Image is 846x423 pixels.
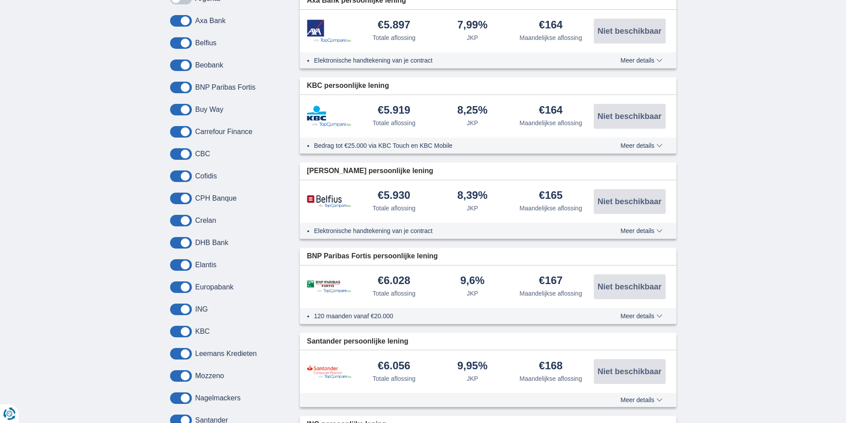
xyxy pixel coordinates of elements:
[620,142,662,149] span: Meer details
[614,142,669,149] button: Meer details
[620,57,662,63] span: Meer details
[307,251,438,261] span: BNP Paribas Fortis persoonlijke lening
[539,20,563,32] div: €164
[597,283,661,291] span: Niet beschikbaar
[597,27,661,35] span: Niet beschikbaar
[539,105,563,117] div: €164
[314,141,588,150] li: Bedrag tot €25.000 via KBC Touch en KBC Mobile
[373,33,416,42] div: Totale aflossing
[195,106,223,114] label: Buy Way
[614,57,669,64] button: Meer details
[520,33,582,42] div: Maandelijkse aflossing
[614,396,669,403] button: Meer details
[539,190,563,202] div: €165
[457,190,488,202] div: 8,39%
[457,20,488,32] div: 7,99%
[467,33,478,42] div: JKP
[594,189,666,214] button: Niet beschikbaar
[195,17,226,25] label: Axa Bank
[378,20,410,32] div: €5.897
[195,61,223,69] label: Beobank
[597,198,661,206] span: Niet beschikbaar
[620,228,662,234] span: Meer details
[307,20,351,43] img: product.pl.alt Axa Bank
[195,172,217,180] label: Cofidis
[195,217,216,225] label: Crelan
[597,368,661,376] span: Niet beschikbaar
[614,227,669,234] button: Meer details
[195,305,208,313] label: ING
[195,261,217,269] label: Elantis
[195,39,217,47] label: Belfius
[307,336,409,347] span: Santander persoonlijke lening
[620,313,662,319] span: Meer details
[195,283,234,291] label: Europabank
[307,81,389,91] span: KBC persoonlijke lening
[195,239,229,247] label: DHB Bank
[614,312,669,320] button: Meer details
[457,360,488,372] div: 9,95%
[520,374,582,383] div: Maandelijkse aflossing
[314,226,588,235] li: Elektronische handtekening van je contract
[195,128,253,136] label: Carrefour Finance
[307,166,433,176] span: [PERSON_NAME] persoonlijke lening
[594,19,666,43] button: Niet beschikbaar
[467,119,478,127] div: JKP
[378,360,410,372] div: €6.056
[378,275,410,287] div: €6.028
[378,105,410,117] div: €5.919
[307,195,351,208] img: product.pl.alt Belfius
[467,204,478,213] div: JKP
[460,275,485,287] div: 9,6%
[539,360,563,372] div: €168
[594,104,666,129] button: Niet beschikbaar
[195,328,210,336] label: KBC
[373,119,416,127] div: Totale aflossing
[314,312,588,320] li: 120 maanden vanaf €20.000
[594,274,666,299] button: Niet beschikbaar
[373,289,416,298] div: Totale aflossing
[520,204,582,213] div: Maandelijkse aflossing
[539,275,563,287] div: €167
[457,105,488,117] div: 8,25%
[467,374,478,383] div: JKP
[467,289,478,298] div: JKP
[373,374,416,383] div: Totale aflossing
[597,112,661,120] span: Niet beschikbaar
[195,394,241,402] label: Nagelmackers
[307,280,351,293] img: product.pl.alt BNP Paribas Fortis
[195,350,257,358] label: Leemans Kredieten
[195,194,237,202] label: CPH Banque
[378,190,410,202] div: €5.930
[307,365,351,379] img: product.pl.alt Santander
[195,150,211,158] label: CBC
[195,83,256,91] label: BNP Paribas Fortis
[195,372,224,380] label: Mozzeno
[373,204,416,213] div: Totale aflossing
[307,106,351,127] img: product.pl.alt KBC
[594,359,666,384] button: Niet beschikbaar
[314,56,588,65] li: Elektronische handtekening van je contract
[520,289,582,298] div: Maandelijkse aflossing
[620,397,662,403] span: Meer details
[520,119,582,127] div: Maandelijkse aflossing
